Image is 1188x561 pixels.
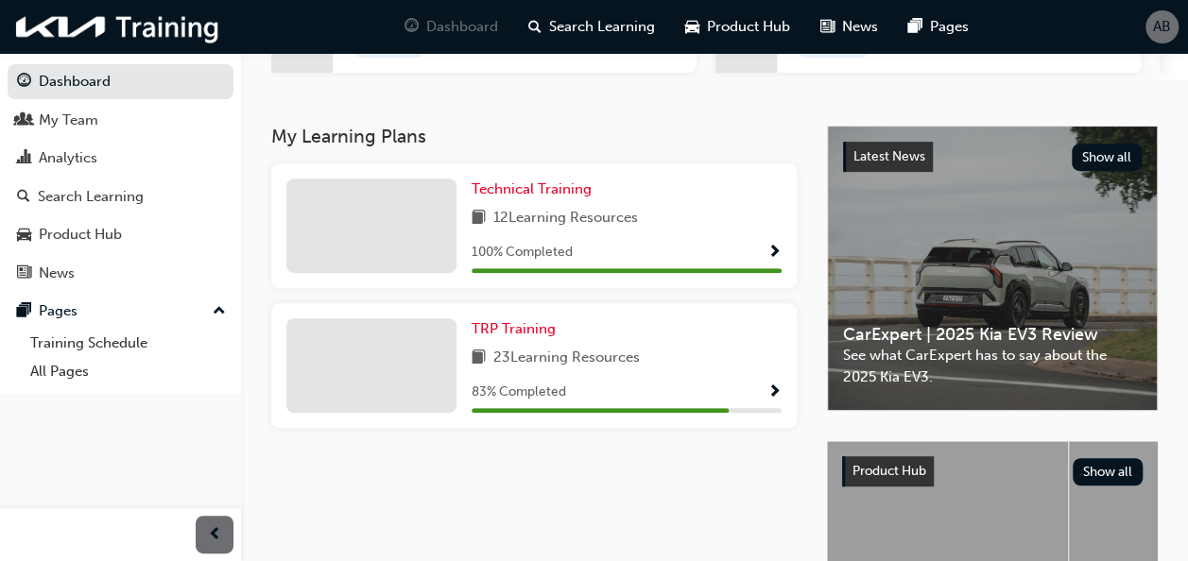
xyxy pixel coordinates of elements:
a: TRP Training [472,318,563,340]
span: See what CarExpert has to say about the 2025 Kia EV3. [843,345,1142,387]
button: Show Progress [767,241,782,264]
a: search-iconSearch Learning [513,8,670,46]
span: chart-icon [17,150,31,167]
div: News [39,263,75,284]
span: Dashboard [426,16,498,38]
span: car-icon [17,227,31,244]
span: 100 % Completed [472,242,573,263]
a: Training Schedule [23,329,233,358]
button: AB [1145,10,1179,43]
div: Product Hub [39,224,122,246]
a: Product Hub [8,217,233,252]
button: Pages [8,294,233,329]
div: Search Learning [38,186,144,208]
span: Product Hub [707,16,790,38]
span: news-icon [820,15,835,39]
a: News [8,256,233,291]
span: people-icon [17,112,31,129]
button: Show all [1072,144,1143,171]
a: Analytics [8,141,233,176]
a: Dashboard [8,64,233,99]
span: guage-icon [405,15,419,39]
span: 83 % Completed [472,382,566,403]
span: book-icon [472,207,486,230]
a: pages-iconPages [893,8,984,46]
a: Product HubShow all [842,456,1143,486]
a: car-iconProduct Hub [670,8,805,46]
span: Pages [930,16,969,38]
span: 23 Learning Resources [493,347,640,370]
button: Show all [1073,458,1144,485]
button: Show Progress [767,381,782,404]
span: Latest News [853,148,925,164]
span: car-icon [685,15,699,39]
span: Search Learning [549,16,655,38]
span: Show Progress [767,245,782,262]
a: Latest NewsShow allCarExpert | 2025 Kia EV3 ReviewSee what CarExpert has to say about the 2025 Ki... [827,126,1158,411]
a: Search Learning [8,179,233,214]
div: My Team [39,110,98,131]
a: guage-iconDashboard [389,8,513,46]
span: search-icon [17,189,30,206]
button: DashboardMy TeamAnalyticsSearch LearningProduct HubNews [8,60,233,294]
span: book-icon [472,347,486,370]
span: guage-icon [17,74,31,91]
a: news-iconNews [805,8,893,46]
a: All Pages [23,357,233,386]
a: My Team [8,103,233,138]
span: Product Hub [852,463,926,479]
span: pages-icon [17,303,31,320]
img: kia-training [9,8,227,46]
h3: My Learning Plans [271,126,797,147]
div: Pages [39,300,77,322]
span: prev-icon [208,523,222,547]
span: news-icon [17,265,31,282]
span: search-icon [528,15,542,39]
span: News [842,16,878,38]
span: AB [1153,16,1171,38]
a: Technical Training [472,178,599,200]
span: Technical Training [472,180,592,197]
span: TRP Training [472,320,556,337]
span: up-icon [213,299,226,324]
span: Show Progress [767,384,782,401]
span: CarExpert | 2025 Kia EV3 Review [843,324,1142,346]
a: Latest NewsShow all [843,142,1142,172]
span: 12 Learning Resources [493,207,638,230]
div: Analytics [39,147,97,169]
span: pages-icon [908,15,922,39]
